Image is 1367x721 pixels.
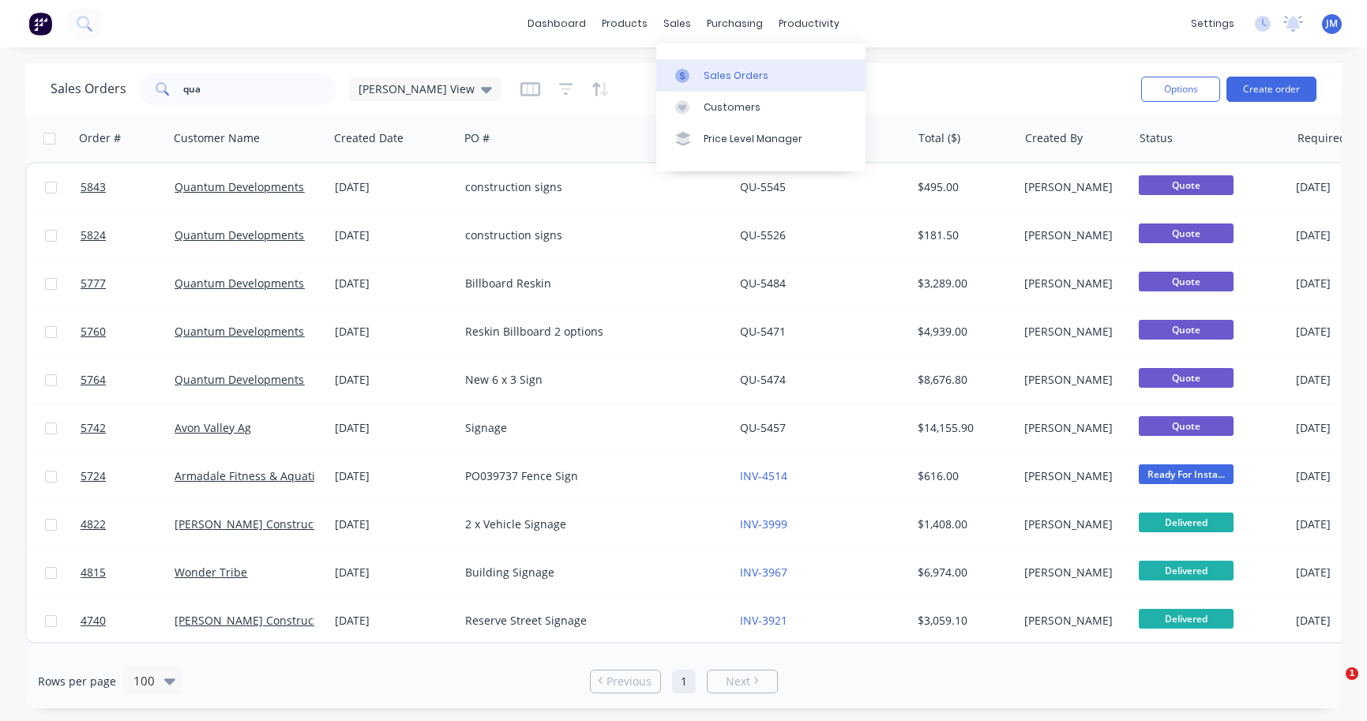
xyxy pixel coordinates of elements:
div: [DATE] [335,227,453,243]
a: INV-3921 [740,613,787,628]
a: QU-5457 [740,420,786,435]
a: 5742 [81,404,175,452]
div: construction signs [465,227,715,243]
div: $3,289.00 [918,276,1007,291]
a: INV-3967 [740,565,787,580]
div: $181.50 [918,227,1007,243]
a: [PERSON_NAME] Constructions [175,613,340,628]
div: Building Signage [465,565,715,580]
div: products [594,12,655,36]
span: Delivered [1139,513,1234,532]
a: 5764 [81,356,175,404]
a: 5843 [81,163,175,211]
span: 5843 [81,179,106,195]
button: Create order [1226,77,1316,102]
div: $3,059.10 [918,613,1007,629]
span: Quote [1139,368,1234,388]
a: Quantum Developments [175,372,304,387]
span: 5760 [81,324,106,340]
span: 5777 [81,276,106,291]
a: 5760 [81,308,175,355]
a: Sales Orders [656,59,866,91]
div: Signage [465,420,715,436]
div: Status [1140,130,1173,146]
span: 5742 [81,420,106,436]
div: [PERSON_NAME] [1024,227,1121,243]
div: Reserve Street Signage [465,613,715,629]
div: Order # [79,130,121,146]
div: Price Level Manager [704,132,802,146]
div: New 6 x 3 Sign [465,372,715,388]
span: Delivered [1139,609,1234,629]
img: Factory [28,12,52,36]
span: 4815 [81,565,106,580]
div: Created Date [334,130,404,146]
div: [PERSON_NAME] [1024,372,1121,388]
div: purchasing [699,12,771,36]
span: [PERSON_NAME] View [359,81,475,97]
a: 4822 [81,501,175,548]
a: Quantum Developments [175,227,304,242]
div: settings [1183,12,1242,36]
div: [PERSON_NAME] [1024,565,1121,580]
div: 2 x Vehicle Signage [465,516,715,532]
span: 5824 [81,227,106,243]
div: $495.00 [918,179,1007,195]
div: [DATE] [335,468,453,484]
div: $6,974.00 [918,565,1007,580]
div: [PERSON_NAME] [1024,420,1121,436]
span: Quote [1139,416,1234,436]
span: Next [726,674,750,689]
div: [DATE] [335,420,453,436]
div: [DATE] [335,179,453,195]
div: Total ($) [918,130,960,146]
span: Quote [1139,320,1234,340]
span: 5764 [81,372,106,388]
span: 1 [1346,667,1358,680]
h1: Sales Orders [51,81,126,96]
a: Customers [656,92,866,123]
div: PO039737 Fence Sign [465,468,715,484]
a: Wonder Tribe [175,565,247,580]
span: JM [1326,17,1338,31]
input: Search... [183,73,337,105]
a: [PERSON_NAME] Constructions [175,516,340,531]
div: $4,939.00 [918,324,1007,340]
a: Next page [708,674,777,689]
a: 5724 [81,453,175,500]
a: 5777 [81,260,175,307]
div: [DATE] [335,276,453,291]
a: Price Level Manager [656,123,866,155]
div: [PERSON_NAME] [1024,276,1121,291]
div: Customers [704,100,760,115]
a: 5824 [81,212,175,259]
span: Delivered [1139,561,1234,580]
div: Customer Name [174,130,260,146]
a: QU-5545 [740,179,786,194]
a: 4740 [81,597,175,644]
div: [PERSON_NAME] [1024,324,1121,340]
a: QU-5484 [740,276,786,291]
div: [DATE] [335,613,453,629]
a: INV-4514 [740,468,787,483]
a: INV-3999 [740,516,787,531]
span: Quote [1139,223,1234,243]
div: [DATE] [335,324,453,340]
iframe: Intercom live chat [1313,667,1351,705]
ul: Pagination [584,670,784,693]
div: [PERSON_NAME] [1024,613,1121,629]
div: $14,155.90 [918,420,1007,436]
a: dashboard [520,12,594,36]
div: Reskin Billboard 2 options [465,324,715,340]
a: Page 1 is your current page [672,670,696,693]
span: Quote [1139,175,1234,195]
div: productivity [771,12,847,36]
a: Quantum Developments [175,276,304,291]
div: $8,676.80 [918,372,1007,388]
a: Quantum Developments [175,324,304,339]
div: [PERSON_NAME] [1024,179,1121,195]
div: [DATE] [335,565,453,580]
div: Billboard Reskin [465,276,715,291]
div: [PERSON_NAME] [1024,516,1121,532]
a: QU-5471 [740,324,786,339]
